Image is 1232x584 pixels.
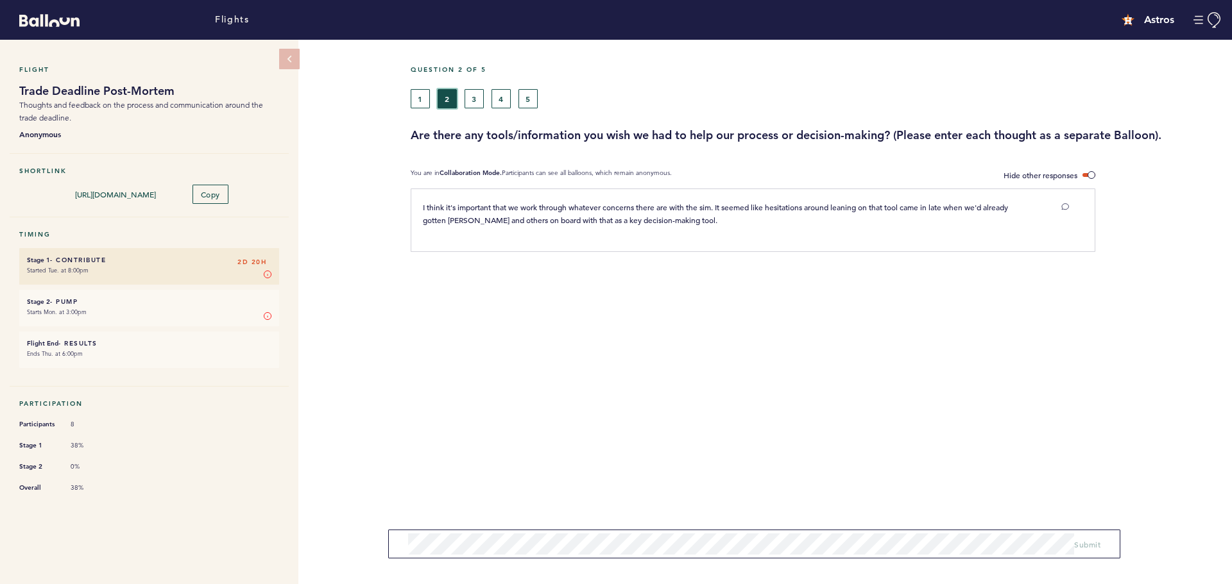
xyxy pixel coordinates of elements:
[518,89,538,108] button: 5
[1074,538,1100,551] button: Submit
[492,89,511,108] button: 4
[215,13,249,27] a: Flights
[411,169,672,182] p: You are in Participants can see all balloons, which remain anonymous.
[27,256,271,264] h6: - Contribute
[201,189,220,199] span: Copy
[10,13,80,26] a: Balloon
[71,420,109,429] span: 8
[27,297,271,306] h6: - Pump
[71,462,109,471] span: 0%
[1074,539,1100,549] span: Submit
[19,230,279,238] h5: Timing
[19,100,263,122] span: Thoughts and feedback on the process and communication around the trade deadline.
[27,266,89,274] time: Started Tue. at 8:00pm
[411,89,430,108] button: 1
[27,256,50,264] small: Stage 1
[237,256,266,269] span: 2D 20H
[71,441,109,450] span: 38%
[193,185,228,204] button: Copy
[423,202,1010,225] span: I think it's important that we work through whatever concerns there are with the sim. It seemed l...
[438,89,457,108] button: 2
[411,65,1222,74] h5: Question 2 of 5
[27,297,50,306] small: Stage 2
[71,483,109,492] span: 38%
[19,14,80,27] svg: Balloon
[1193,12,1222,28] button: Manage Account
[19,167,279,175] h5: Shortlink
[19,83,279,99] h1: Trade Deadline Post-Mortem
[19,460,58,473] span: Stage 2
[19,65,279,74] h5: Flight
[27,339,58,347] small: Flight End
[19,399,279,408] h5: Participation
[19,439,58,452] span: Stage 1
[411,128,1222,143] h3: Are there any tools/information you wish we had to help our process or decision-making? (Please e...
[19,128,279,140] b: Anonymous
[1144,12,1174,28] h4: Astros
[1004,170,1077,180] span: Hide other responses
[27,339,271,347] h6: - Results
[27,349,83,358] time: Ends Thu. at 6:00pm
[19,481,58,494] span: Overall
[27,308,87,316] time: Starts Mon. at 3:00pm
[440,169,502,177] b: Collaboration Mode.
[19,418,58,431] span: Participants
[465,89,484,108] button: 3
